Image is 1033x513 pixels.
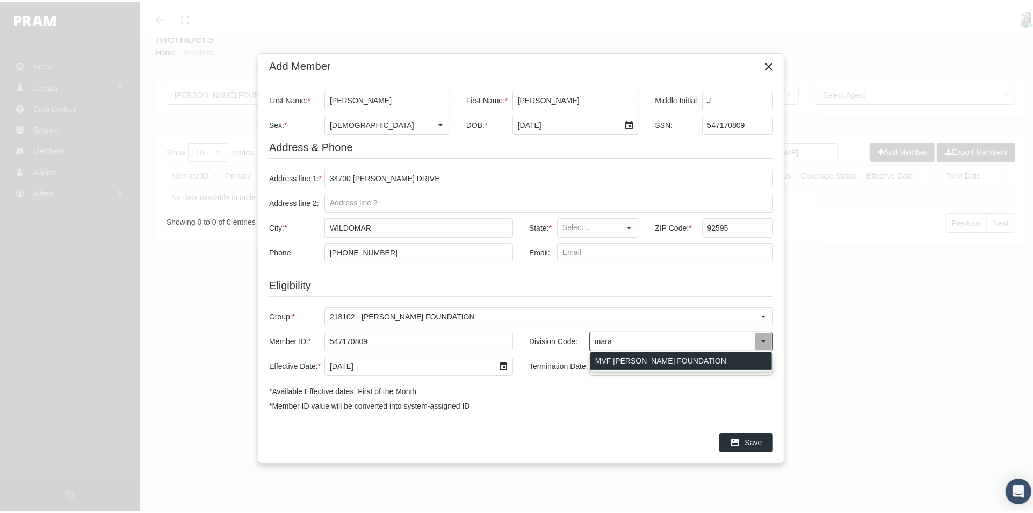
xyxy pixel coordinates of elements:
[719,431,773,450] div: Save
[529,360,588,368] span: Termination Date:
[269,139,353,151] span: Address & Phone
[655,94,699,103] span: Middle Initial:
[269,197,319,205] span: Address line 2:
[269,246,293,255] span: Phone:
[620,217,639,235] div: Select
[269,222,284,230] span: City:
[269,400,470,408] strong: *Member ID value will be converted into system-assigned ID
[494,355,512,373] div: Select
[269,310,292,319] span: Group:
[269,172,319,181] span: Address line 1:
[529,335,577,344] span: Division Code:
[529,222,549,230] span: State:
[655,222,689,230] span: ZIP Code:
[269,384,773,395] div: *Available Effective dates: First of the Month
[466,119,485,127] span: DOB:
[269,360,318,368] span: Effective Date:
[269,57,331,72] div: Add Member
[529,246,550,255] span: Email:
[466,94,505,103] span: First Name:
[620,114,639,132] div: Select
[754,305,772,324] div: Select
[431,114,450,132] div: Select
[269,94,308,103] span: Last Name:
[269,119,284,127] span: Sex:
[269,335,308,344] span: Member ID:
[655,119,673,127] span: SSN:
[590,350,772,368] div: MVF [PERSON_NAME] FOUNDATION
[754,330,772,348] div: Select
[759,55,778,74] div: Close
[269,277,311,289] span: Eligibility
[745,436,762,445] span: Save
[1006,476,1031,502] div: Open Intercom Messenger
